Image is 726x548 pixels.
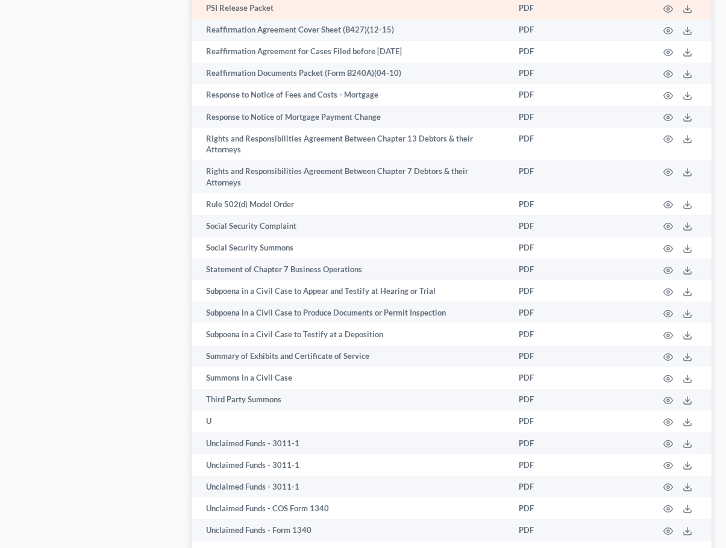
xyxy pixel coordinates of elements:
td: Statement of Chapter 7 Business Operations [192,258,509,280]
td: PDF [509,432,570,454]
td: PDF [509,389,570,411]
td: Unclaimed Funds - 3011-1 [192,432,509,454]
td: PDF [509,497,570,519]
td: PDF [509,128,570,161]
td: Subpoena in a Civil Case to Produce Documents or Permit Inspection [192,302,509,323]
td: PDF [509,237,570,258]
td: Reaffirmation Documents Packet (Form B240A)(04-10) [192,63,509,84]
td: PDF [509,106,570,128]
td: Summons in a Civil Case [192,367,509,389]
td: PDF [509,323,570,345]
td: Reaffirmation Agreement for Cases Filed before [DATE] [192,41,509,63]
td: Summary of Exhibits and Certificate of Service [192,346,509,367]
td: PDF [509,367,570,389]
td: PDF [509,519,570,541]
td: PDF [509,258,570,280]
td: PDF [509,215,570,237]
td: PDF [509,19,570,41]
td: PDF [509,280,570,302]
td: Third Party Summons [192,389,509,411]
td: Rule 502(d) Model Order [192,193,509,215]
td: Social Security Complaint [192,215,509,237]
td: PDF [509,84,570,106]
td: Subpoena in a Civil Case to Appear and Testify at Hearing or Trial [192,280,509,302]
td: Reaffirmation Agreement Cover Sheet (B427)(12-15) [192,19,509,41]
td: PDF [509,193,570,215]
td: PDF [509,41,570,63]
td: PDF [509,476,570,497]
td: U [192,411,509,432]
td: Unclaimed Funds - 3011-1 [192,476,509,497]
td: Unclaimed Funds - 3011-1 [192,454,509,476]
td: Unclaimed Funds - Form 1340 [192,519,509,541]
td: Rights and Responsibilities Agreement Between Chapter 7 Debtors & their Attorneys [192,160,509,193]
td: PDF [509,346,570,367]
td: Rights and Responsibilities Agreement Between Chapter 13 Debtors & their Attorneys [192,128,509,161]
td: PDF [509,454,570,476]
td: Unclaimed Funds - COS Form 1340 [192,497,509,519]
td: Subpoena in a Civil Case to Testify at a Deposition [192,323,509,345]
td: Response to Notice of Mortgage Payment Change [192,106,509,128]
td: PDF [509,63,570,84]
td: PDF [509,302,570,323]
td: PDF [509,411,570,432]
td: Response to Notice of Fees and Costs - Mortgage [192,84,509,106]
td: PDF [509,160,570,193]
td: Social Security Summons [192,237,509,258]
